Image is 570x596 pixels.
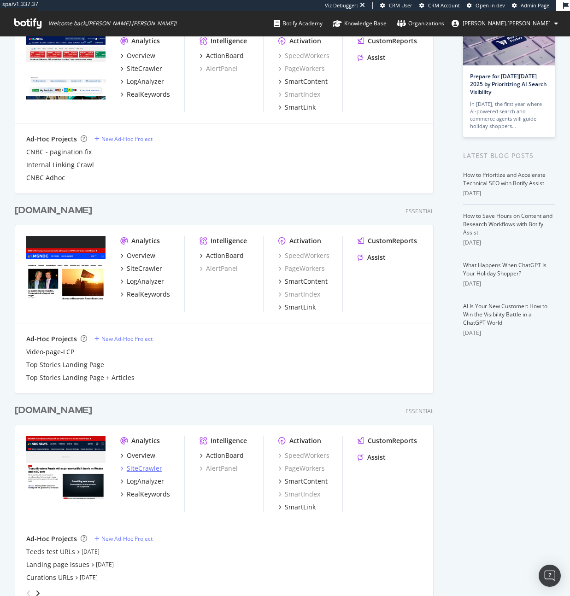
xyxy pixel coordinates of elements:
a: Teeds test URLs [26,547,75,556]
a: What Happens When ChatGPT Is Your Holiday Shopper? [463,261,546,277]
a: SpeedWorkers [278,451,329,460]
img: msnbc.com [26,236,106,299]
div: CustomReports [368,36,417,46]
div: SiteCrawler [127,264,162,273]
a: Overview [120,51,155,60]
a: SmartLink [278,103,316,112]
a: SpeedWorkers [278,51,329,60]
div: LogAnalyzer [127,477,164,486]
a: RealKeywords [120,490,170,499]
div: [DOMAIN_NAME] [15,204,92,217]
div: RealKeywords [127,290,170,299]
a: SmartIndex [278,290,320,299]
a: CustomReports [358,236,417,245]
div: RealKeywords [127,490,170,499]
div: SiteCrawler [127,64,162,73]
div: Essential [405,407,434,415]
div: LogAnalyzer [127,277,164,286]
a: AlertPanel [200,64,238,73]
a: CustomReports [358,36,417,46]
div: [DATE] [463,189,555,198]
div: Analytics [131,236,160,245]
a: SmartContent [278,477,328,486]
div: CustomReports [368,236,417,245]
div: Activation [289,436,321,445]
div: ActionBoard [206,251,244,260]
a: Video-page-LCP [26,347,74,356]
a: AlertPanel [200,264,238,273]
a: Top Stories Landing Page + Articles [26,373,135,382]
div: Intelligence [211,36,247,46]
a: AlertPanel [200,464,238,473]
div: Latest Blog Posts [463,151,555,161]
a: Organizations [397,11,444,36]
a: ActionBoard [200,51,244,60]
span: Open in dev [476,2,505,9]
div: Assist [367,53,386,62]
div: CNBC - pagination fix [26,147,92,157]
a: Prepare for [DATE][DATE] 2025 by Prioritizing AI Search Visibility [470,72,547,96]
a: New Ad-Hoc Project [94,335,153,343]
a: New Ad-Hoc Project [94,535,153,543]
div: SiteCrawler [127,464,162,473]
img: cnbc.com [26,36,106,99]
a: [DATE] [80,573,98,581]
div: New Ad-Hoc Project [101,135,153,143]
div: PageWorkers [278,64,325,73]
div: SmartContent [285,77,328,86]
div: [DATE] [463,239,555,247]
button: [PERSON_NAME].[PERSON_NAME] [444,16,565,31]
a: LogAnalyzer [120,477,164,486]
div: RealKeywords [127,90,170,99]
a: CRM Account [419,2,460,9]
div: Overview [127,51,155,60]
div: [DATE] [463,329,555,337]
a: SiteCrawler [120,64,162,73]
a: LogAnalyzer [120,77,164,86]
a: SpeedWorkers [278,251,329,260]
div: ActionBoard [206,51,244,60]
a: How to Save Hours on Content and Research Workflows with Botify Assist [463,212,552,236]
div: New Ad-Hoc Project [101,535,153,543]
div: Knowledge Base [333,19,387,28]
div: ActionBoard [206,451,244,460]
div: SmartContent [285,277,328,286]
div: Ad-Hoc Projects [26,534,77,543]
a: LogAnalyzer [120,277,164,286]
span: Welcome back, [PERSON_NAME].[PERSON_NAME] ! [48,20,176,27]
div: Intelligence [211,236,247,245]
a: SmartIndex [278,90,320,99]
a: Assist [358,453,386,462]
a: RealKeywords [120,90,170,99]
a: AI Is Your New Customer: How to Win the Visibility Battle in a ChatGPT World [463,302,547,327]
a: Top Stories Landing Page [26,360,104,369]
a: New Ad-Hoc Project [94,135,153,143]
a: ActionBoard [200,251,244,260]
div: Organizations [397,19,444,28]
div: Intelligence [211,436,247,445]
div: CustomReports [368,436,417,445]
a: SmartLink [278,303,316,312]
div: Ad-Hoc Projects [26,334,77,344]
a: How to Prioritize and Accelerate Technical SEO with Botify Assist [463,171,546,187]
div: SmartContent [285,477,328,486]
span: jessica.jordan [463,19,551,27]
div: Landing page issues [26,560,89,569]
a: SmartContent [278,277,328,286]
a: [DOMAIN_NAME] [15,204,96,217]
div: New Ad-Hoc Project [101,335,153,343]
div: Viz Debugger: [325,2,358,9]
div: Essential [405,207,434,215]
a: [DATE] [82,548,100,555]
a: PageWorkers [278,464,325,473]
